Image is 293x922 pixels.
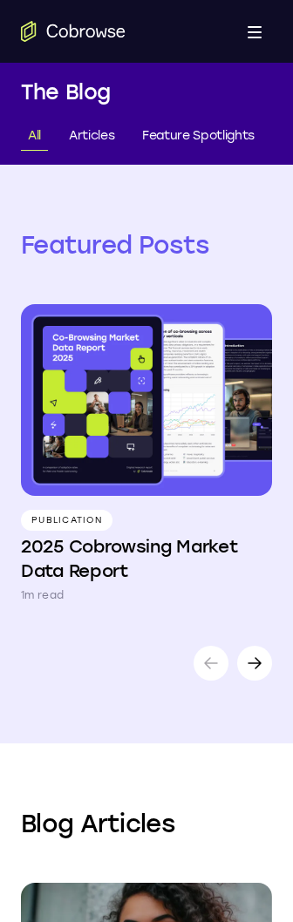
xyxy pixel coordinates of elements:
h1: The Blog [21,77,272,108]
p: 1m read [21,586,64,604]
img: 2025 Cobrowsing Market Data Report [21,304,272,496]
a: Articles [62,122,121,151]
p: Publication [21,510,112,531]
a: Feature Spotlights [135,122,262,151]
a: Go to the home page [21,21,126,42]
a: All [21,122,48,151]
h2: Blog Articles [21,806,272,841]
h2: Featured Posts [21,227,272,262]
h4: 2025 Cobrowsing Market Data Report [21,534,272,583]
a: Publication 2025 Cobrowsing Market Data Report 1m read [21,304,272,604]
